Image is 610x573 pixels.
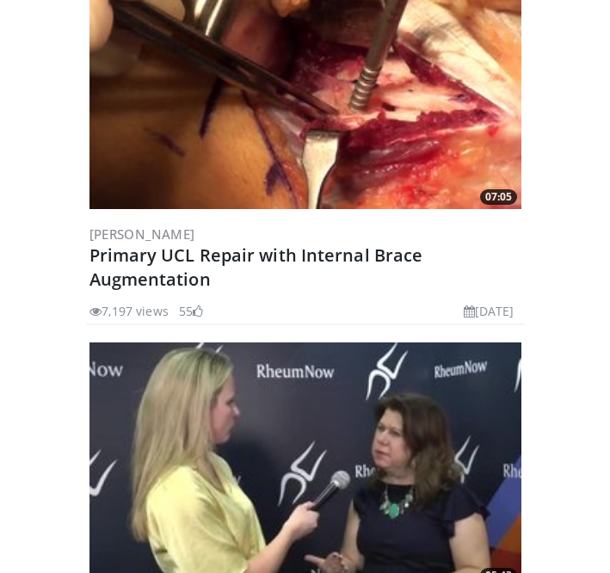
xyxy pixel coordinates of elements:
li: [DATE] [464,302,514,320]
span: 07:05 [480,189,517,205]
li: 55 [179,302,203,320]
li: 7,197 views [89,302,169,320]
a: [PERSON_NAME] [89,225,195,243]
a: Primary UCL Repair with Internal Brace Augmentation [89,243,423,291]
